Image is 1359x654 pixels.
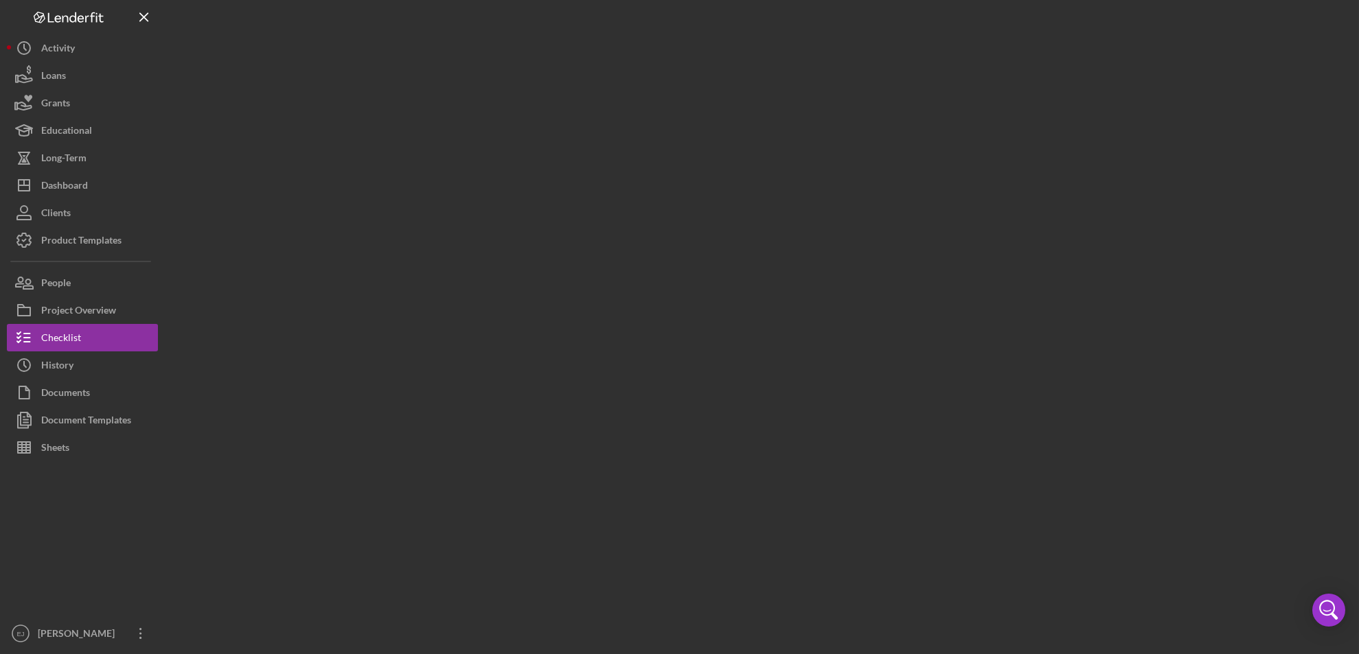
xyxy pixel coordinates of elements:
[1312,594,1345,627] div: Open Intercom Messenger
[41,351,73,382] div: History
[7,34,158,62] button: Activity
[41,434,69,465] div: Sheets
[7,324,158,351] button: Checklist
[7,620,158,647] button: EJ[PERSON_NAME]
[7,144,158,172] button: Long-Term
[41,34,75,65] div: Activity
[7,351,158,379] button: History
[41,117,92,148] div: Educational
[7,89,158,117] button: Grants
[7,199,158,226] button: Clients
[7,226,158,254] button: Product Templates
[41,324,81,355] div: Checklist
[41,406,131,437] div: Document Templates
[7,406,158,434] button: Document Templates
[34,620,124,651] div: [PERSON_NAME]
[7,172,158,199] button: Dashboard
[41,89,70,120] div: Grants
[7,269,158,296] button: People
[41,199,71,230] div: Clients
[7,117,158,144] button: Educational
[7,296,158,324] button: Project Overview
[41,379,90,410] div: Documents
[41,144,87,175] div: Long-Term
[7,434,158,461] button: Sheets
[7,62,158,89] button: Loans
[16,630,24,638] text: EJ
[41,226,122,257] div: Product Templates
[41,269,71,300] div: People
[41,296,116,327] div: Project Overview
[41,62,66,93] div: Loans
[41,172,88,202] div: Dashboard
[7,379,158,406] button: Documents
